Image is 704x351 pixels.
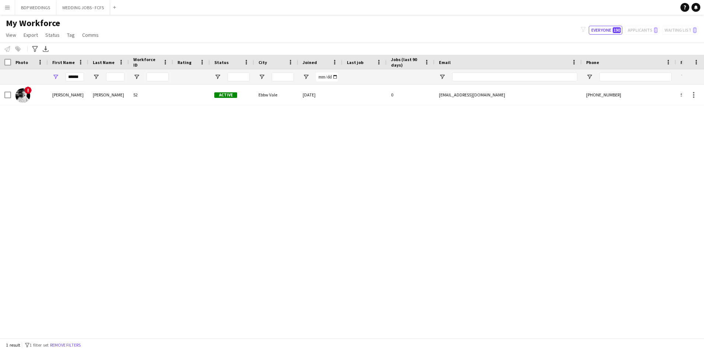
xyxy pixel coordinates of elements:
span: 1 filter set [29,342,49,348]
span: First Name [52,60,75,65]
span: Last Name [93,60,115,65]
span: Last job [347,60,363,65]
span: Status [45,32,60,38]
span: Email [439,60,451,65]
button: Open Filter Menu [303,74,309,80]
a: Comms [79,30,102,40]
button: Open Filter Menu [439,74,446,80]
div: [DATE] [298,85,342,105]
div: 52 [129,85,173,105]
span: View [6,32,16,38]
button: Everyone190 [589,26,622,35]
app-action-btn: Export XLSX [41,45,50,53]
span: Comms [82,32,99,38]
button: Open Filter Menu [133,74,140,80]
span: ! [24,86,32,94]
div: [PHONE_NUMBER] [582,85,676,105]
div: [PERSON_NAME] [48,85,88,105]
a: Status [42,30,63,40]
input: Joined Filter Input [316,72,338,81]
span: Profile [680,60,695,65]
button: Open Filter Menu [214,74,221,80]
span: Joined [303,60,317,65]
input: Email Filter Input [452,72,577,81]
button: Remove filters [49,341,82,349]
span: Tag [67,32,75,38]
button: BDP WEDDINGS [15,0,56,15]
a: Tag [64,30,78,40]
span: Export [24,32,38,38]
span: Phone [586,60,599,65]
app-action-btn: Advanced filters [31,45,39,53]
input: Status Filter Input [228,72,250,81]
input: Last Name Filter Input [106,72,124,81]
button: Open Filter Menu [52,74,59,80]
span: Rating [177,60,191,65]
button: Open Filter Menu [680,74,687,80]
img: Morgan Lewis [15,88,30,103]
span: Workforce ID [133,57,160,68]
div: 0 [387,85,434,105]
input: First Name Filter Input [66,72,84,81]
a: View [3,30,19,40]
span: 190 [613,27,621,33]
button: Open Filter Menu [586,74,593,80]
button: Open Filter Menu [258,74,265,80]
a: Export [21,30,41,40]
input: Workforce ID Filter Input [147,72,169,81]
input: City Filter Input [272,72,294,81]
button: Open Filter Menu [93,74,99,80]
span: Jobs (last 90 days) [391,57,421,68]
input: Phone Filter Input [599,72,672,81]
div: [EMAIL_ADDRESS][DOMAIN_NAME] [434,85,582,105]
span: Status [214,60,229,65]
button: WEDDING JOBS - FCFS [56,0,110,15]
span: City [258,60,267,65]
div: Ebbw Vale [254,85,298,105]
span: My Workforce [6,18,60,29]
div: [PERSON_NAME] [88,85,129,105]
span: Photo [15,60,28,65]
span: Active [214,92,237,98]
